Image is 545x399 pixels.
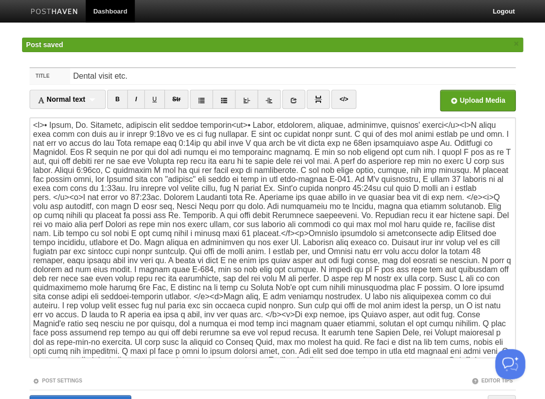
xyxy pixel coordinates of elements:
[144,90,165,109] a: CTRL+U
[495,349,525,379] iframe: Help Scout Beacon - Open
[127,90,145,109] a: CTRL+I
[38,95,85,103] span: Normal text
[33,377,82,383] a: Post Settings
[331,90,356,109] a: Edit HTML
[257,90,281,109] a: Indent
[107,90,128,109] a: CTRL+B
[31,9,78,16] img: Posthaven-bar
[307,90,330,109] a: Insert Read More
[471,377,512,383] a: Editor Tips
[511,38,520,50] a: ×
[315,96,322,103] img: pagebreak-icon.png
[172,96,181,103] del: Str
[30,117,515,358] textarea: To enrich screen reader interactions, please activate Accessibility in Grammarly extension settings
[282,90,305,109] a: Insert link
[30,68,70,84] label: Title
[26,41,63,49] span: Post saved
[190,90,213,109] a: Unordered list
[212,90,235,109] a: Ordered list
[235,90,258,109] a: Outdent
